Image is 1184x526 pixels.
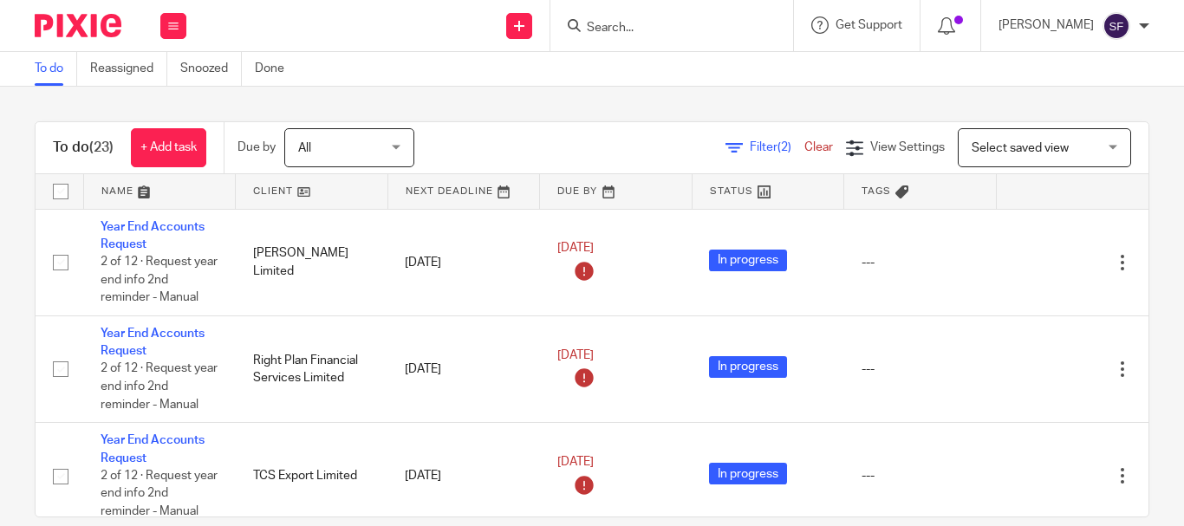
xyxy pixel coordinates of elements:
span: [DATE] [557,349,594,361]
span: 2 of 12 · Request year end info 2nd reminder - Manual [101,363,218,411]
a: Year End Accounts Request [101,328,205,357]
p: Due by [237,139,276,156]
td: [DATE] [387,315,540,422]
td: Right Plan Financial Services Limited [236,315,388,422]
img: svg%3E [1103,12,1130,40]
td: [DATE] [387,209,540,315]
span: In progress [709,356,787,378]
span: In progress [709,463,787,484]
img: Pixie [35,14,121,37]
a: Year End Accounts Request [101,434,205,464]
span: [DATE] [557,456,594,468]
input: Search [585,21,741,36]
div: --- [862,467,979,484]
a: Reassigned [90,52,167,86]
span: 2 of 12 · Request year end info 2nd reminder - Manual [101,470,218,517]
span: Tags [862,186,891,196]
a: Year End Accounts Request [101,221,205,250]
h1: To do [53,139,114,157]
a: Clear [804,141,833,153]
span: (23) [89,140,114,154]
span: [DATE] [557,243,594,255]
a: Done [255,52,297,86]
span: 2 of 12 · Request year end info 2nd reminder - Manual [101,256,218,303]
p: [PERSON_NAME] [999,16,1094,34]
a: To do [35,52,77,86]
a: Snoozed [180,52,242,86]
span: In progress [709,250,787,271]
span: All [298,142,311,154]
td: [PERSON_NAME] Limited [236,209,388,315]
a: + Add task [131,128,206,167]
span: View Settings [870,141,945,153]
div: --- [862,254,979,271]
span: (2) [777,141,791,153]
span: Select saved view [972,142,1069,154]
span: Filter [750,141,804,153]
span: Get Support [836,19,902,31]
div: --- [862,360,979,378]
